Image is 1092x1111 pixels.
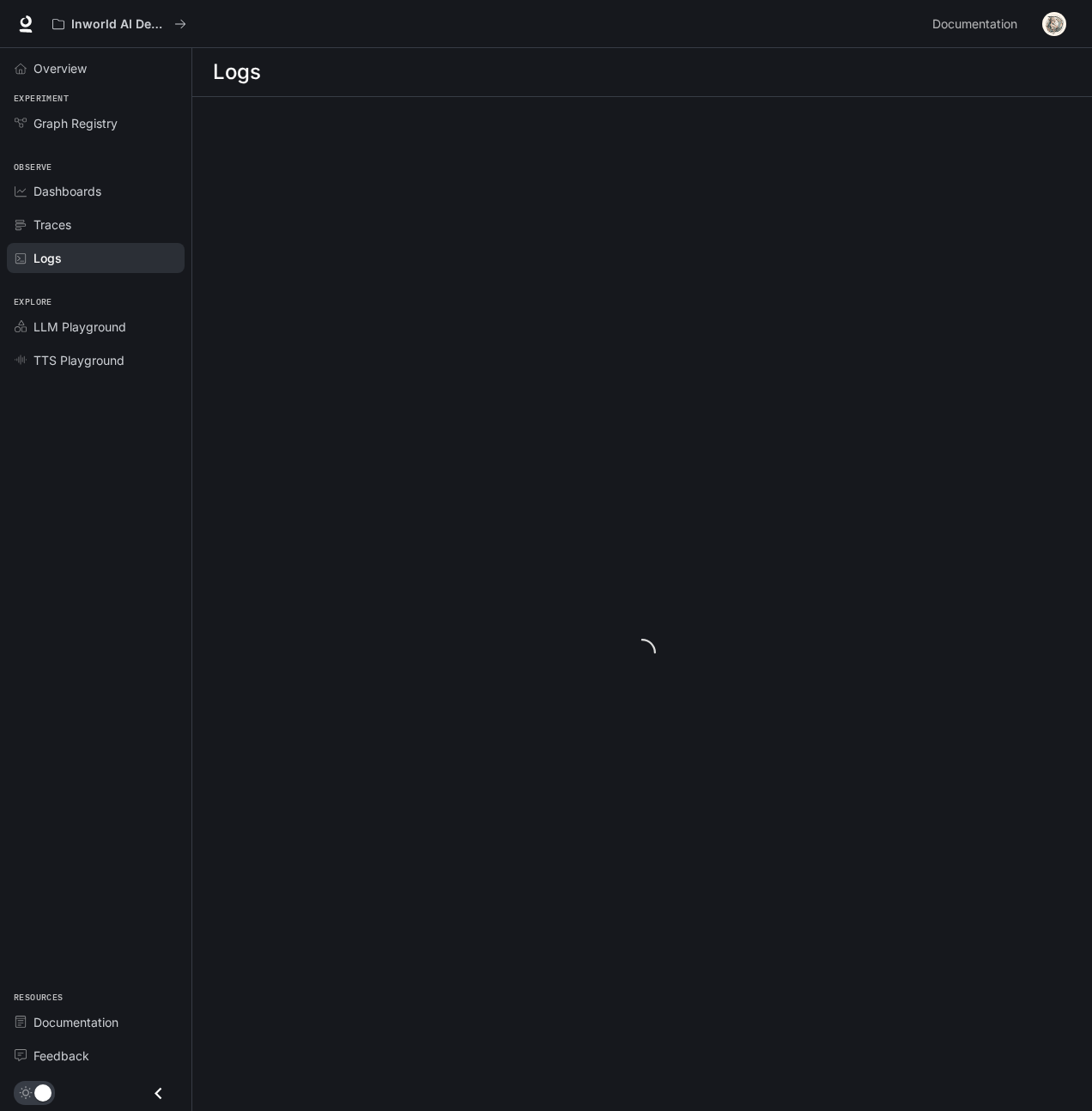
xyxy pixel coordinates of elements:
span: Traces [33,216,71,234]
span: Dashboards [33,182,101,200]
p: Inworld AI Demos [71,17,167,32]
span: TTS Playground [33,351,124,369]
a: Logs [7,243,185,273]
a: Documentation [7,1007,185,1037]
a: TTS Playground [7,345,185,375]
button: User avatar [1037,7,1071,41]
img: User avatar [1042,12,1066,36]
h1: Logs [213,55,260,89]
a: Overview [7,53,185,83]
span: Documentation [932,14,1017,35]
a: LLM Playground [7,312,185,342]
a: Documentation [925,7,1030,41]
a: Traces [7,209,185,240]
span: loading [623,634,662,672]
span: Documentation [33,1013,118,1031]
a: Feedback [7,1041,185,1071]
button: Close drawer [139,1076,178,1111]
span: LLM Playground [33,318,126,336]
span: Feedback [33,1047,89,1065]
a: Dashboards [7,176,185,206]
span: Graph Registry [33,114,118,132]
span: Overview [33,59,87,77]
button: All workspaces [45,7,194,41]
span: Logs [33,249,62,267]
span: Dark mode toggle [34,1083,52,1102]
a: Graph Registry [7,108,185,138]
